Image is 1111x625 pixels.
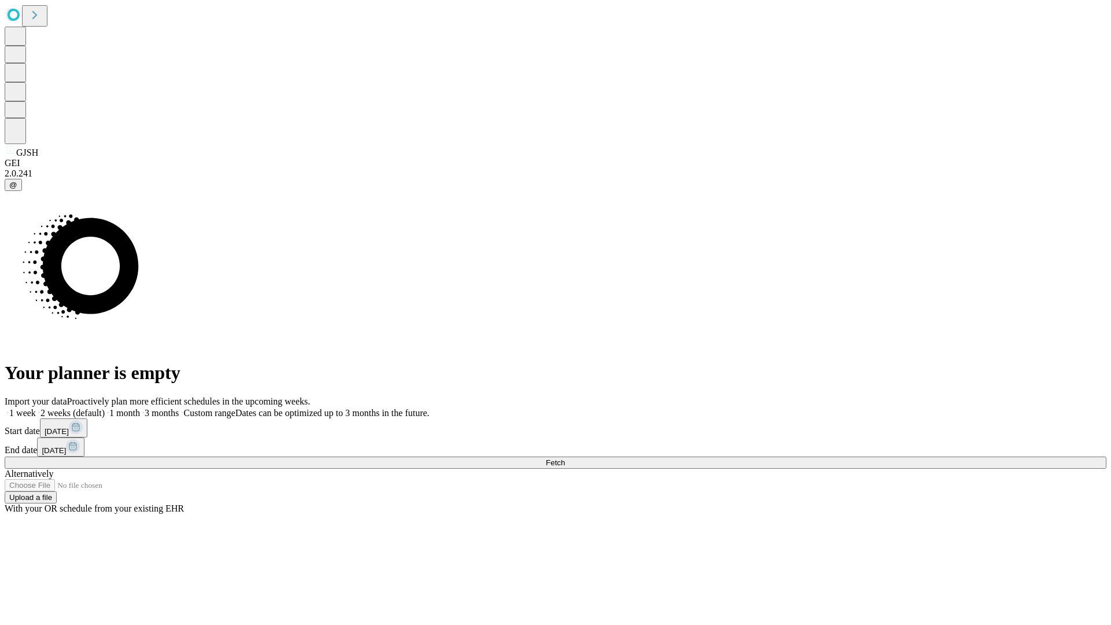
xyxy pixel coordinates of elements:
span: Custom range [183,408,235,418]
span: Import your data [5,396,67,406]
span: 2 weeks (default) [41,408,105,418]
span: 1 month [109,408,140,418]
button: Upload a file [5,491,57,503]
span: GJSH [16,148,38,157]
span: 3 months [145,408,179,418]
div: Start date [5,418,1106,437]
button: [DATE] [40,418,87,437]
div: 2.0.241 [5,168,1106,179]
span: Dates can be optimized up to 3 months in the future. [236,408,429,418]
span: [DATE] [45,427,69,436]
span: Fetch [546,458,565,467]
div: GEI [5,158,1106,168]
span: Alternatively [5,469,53,479]
span: With your OR schedule from your existing EHR [5,503,184,513]
button: [DATE] [37,437,84,457]
button: @ [5,179,22,191]
span: 1 week [9,408,36,418]
span: Proactively plan more efficient schedules in the upcoming weeks. [67,396,310,406]
div: End date [5,437,1106,457]
button: Fetch [5,457,1106,469]
h1: Your planner is empty [5,362,1106,384]
span: [DATE] [42,446,66,455]
span: @ [9,181,17,189]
